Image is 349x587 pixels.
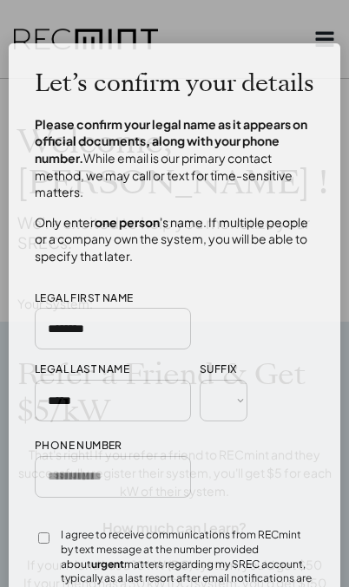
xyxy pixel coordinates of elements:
[35,116,314,201] h4: While email is our primary contact method, we may call or text for time-sensitive matters.
[35,439,122,453] div: PHONE NUMBER
[35,214,314,265] h4: Only enter 's name. If multiple people or a company own the system, you will be able to specify t...
[35,362,129,377] div: LEGAL LAST NAME
[35,69,314,99] h2: Let’s confirm your details
[200,362,236,377] div: SUFFIX
[35,116,309,166] strong: Please confirm your legal name as it appears on official documents, along with your phone number.
[91,558,124,571] strong: urgent
[95,214,160,230] strong: one person
[35,291,133,306] div: LEGAL FIRST NAME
